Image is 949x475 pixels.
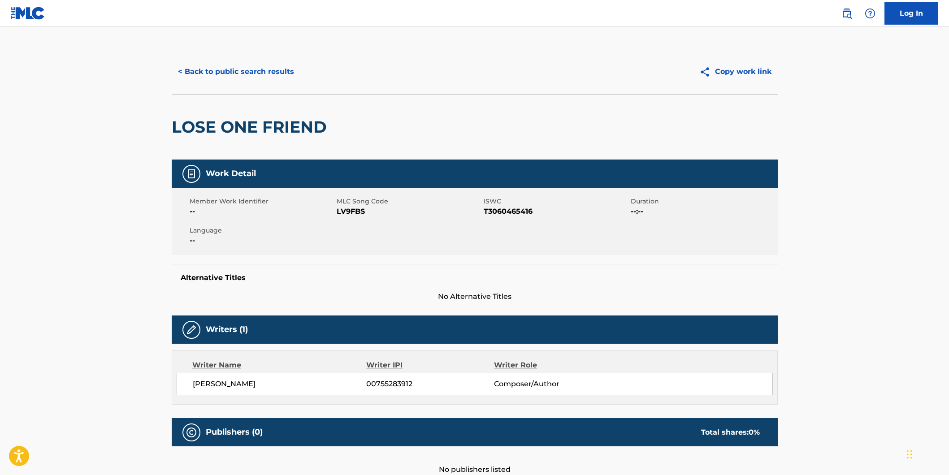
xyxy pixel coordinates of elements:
h5: Publishers (0) [206,427,263,437]
span: Language [190,226,334,235]
span: 00755283912 [366,379,494,389]
img: MLC Logo [11,7,45,20]
span: -- [190,206,334,217]
div: Total shares: [701,427,760,438]
span: Duration [631,197,776,206]
span: ISWC [484,197,628,206]
img: help [865,8,875,19]
button: Copy work link [693,60,778,83]
h5: Work Detail [206,168,256,179]
div: Help [861,4,879,22]
img: Work Detail [186,168,197,179]
div: Drag [907,441,912,468]
h5: Writers (1) [206,324,248,335]
span: MLC Song Code [337,197,481,206]
a: Log In [884,2,938,25]
span: [PERSON_NAME] [193,379,367,389]
img: search [841,8,852,19]
div: Writer Name [192,360,367,371]
span: LV9FBS [337,206,481,217]
span: Composer/Author [494,379,610,389]
iframe: Chat Widget [904,432,949,475]
div: No publishers listed [172,446,778,475]
img: Publishers [186,427,197,438]
div: Writer Role [494,360,610,371]
div: Writer IPI [366,360,494,371]
img: Copy work link [699,66,715,78]
span: --:-- [631,206,776,217]
span: 0 % [749,428,760,436]
span: Member Work Identifier [190,197,334,206]
a: Public Search [838,4,856,22]
img: Writers [186,324,197,335]
h2: LOSE ONE FRIEND [172,117,331,137]
span: T3060465416 [484,206,628,217]
span: No Alternative Titles [172,291,778,302]
h5: Alternative Titles [181,273,769,282]
button: < Back to public search results [172,60,300,83]
span: -- [190,235,334,246]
